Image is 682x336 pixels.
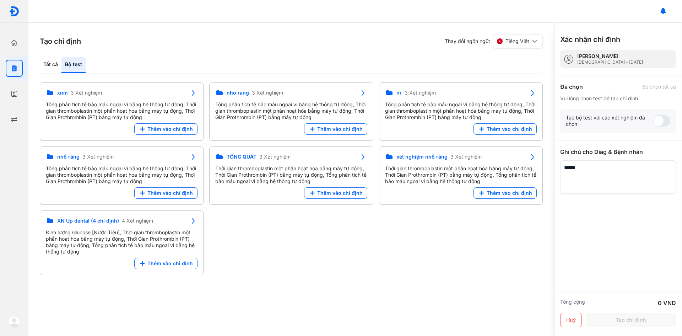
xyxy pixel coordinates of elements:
[385,165,537,185] div: Thời gian thromboplastin một phần hoạt hóa bằng máy tự động, Thời Gian Prothrombin (PT) bằng máy ...
[396,90,402,96] span: nr
[227,154,256,160] span: TỔNG QUÁT
[577,53,643,59] div: [PERSON_NAME]
[473,123,537,135] button: Thêm vào chỉ định
[215,165,367,185] div: Thời gian thromboplastin một phần hoạt hóa bằng máy tự động, Thời Gian Prothrombin (PT) bằng máy ...
[396,154,448,160] span: xét nghiệm nhổ răng
[487,126,532,132] span: Thêm vào chỉ định
[147,126,193,132] span: Thêm vào chỉ định
[445,34,543,48] div: Thay đổi ngôn ngữ:
[46,101,197,121] div: Tổng phân tích tế bào máu ngoại vi bằng hệ thống tự động, Thời gian thromboplastin một phần hoạt ...
[560,313,582,327] button: Huỷ
[505,38,529,44] span: Tiếng Việt
[405,90,436,96] span: 3 Xét nghiệm
[317,190,363,196] span: Thêm vào chỉ định
[147,260,193,267] span: Thêm vào chỉ định
[259,154,291,160] span: 3 Xét nghiệm
[317,126,363,132] span: Thêm vào chỉ định
[566,114,653,127] div: Tạo bộ test với các xét nghiệm đã chọn
[385,101,537,121] div: Tổng phân tích tế bào máu ngoại vi bằng hệ thống tự động, Thời gian thromboplastin một phần hoạt ...
[57,90,68,96] span: xnm
[46,165,197,185] div: Tổng phân tích tế bào máu ngoại vi bằng hệ thống tự động, Thời gian thromboplastin một phần hoạt ...
[586,313,676,327] button: Tạo chỉ định
[40,57,61,73] div: Tất cả
[642,84,676,90] div: Bỏ chọn tất cả
[9,6,20,17] img: logo
[577,59,643,65] div: [DEMOGRAPHIC_DATA] - [DATE]
[134,123,197,135] button: Thêm vào chỉ định
[560,82,583,91] div: Đã chọn
[473,187,537,199] button: Thêm vào chỉ định
[122,218,153,224] span: 4 Xét nghiệm
[227,90,249,96] span: nho rang
[450,154,482,160] span: 3 Xét nghiệm
[658,299,676,307] div: 0 VND
[487,190,532,196] span: Thêm vào chỉ định
[560,95,676,102] div: Vui lòng chọn test để tạo chỉ định
[134,258,197,269] button: Thêm vào chỉ định
[304,123,367,135] button: Thêm vào chỉ định
[134,187,197,199] button: Thêm vào chỉ định
[9,316,20,327] img: logo
[57,218,119,224] span: XN Up dental (4 chỉ định)
[560,148,676,156] div: Ghi chú cho Diag & Bệnh nhân
[560,34,620,44] h3: Xác nhận chỉ định
[46,229,197,255] div: Định lượng Glucose [Nước Tiểu], Thời gian thromboplastin một phần hoạt hóa bằng máy tự động, Thời...
[57,154,80,160] span: nhổ răng
[61,57,86,73] div: Bộ test
[560,299,585,307] div: Tổng cộng
[304,187,367,199] button: Thêm vào chỉ định
[71,90,102,96] span: 3 Xét nghiệm
[82,154,114,160] span: 3 Xét nghiệm
[147,190,193,196] span: Thêm vào chỉ định
[252,90,283,96] span: 3 Xét nghiệm
[215,101,367,121] div: Tổng phân tích tế bào máu ngoại vi bằng hệ thống tự động, Thời gian thromboplastin một phần hoạt ...
[40,36,81,46] h3: Tạo chỉ định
